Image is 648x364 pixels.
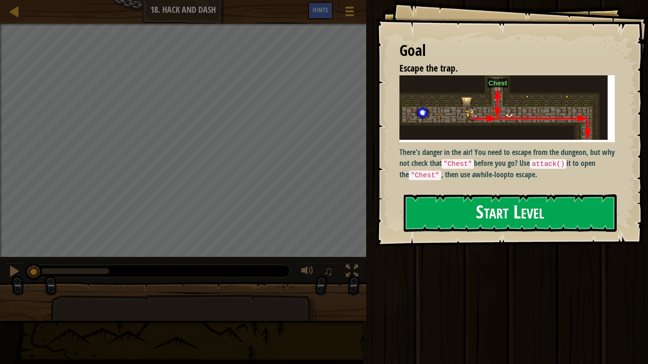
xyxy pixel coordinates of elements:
p: There's danger in the air! You need to escape from the dungeon, but why not check that before you... [399,147,615,180]
button: Start Level [404,194,617,232]
strong: while-loop [475,169,508,180]
code: attack() [530,159,566,169]
li: Escape the trap. [388,62,612,75]
button: Show game menu [338,2,361,24]
code: "Chest" [409,171,441,180]
code: "Chest" [442,159,474,169]
div: Goal [399,40,615,62]
span: ♫ [324,264,333,278]
span: Hints [313,5,328,14]
button: ♫ [322,263,338,282]
button: Ctrl + P: Pause [5,263,24,282]
button: Toggle fullscreen [343,263,361,282]
span: Escape the trap. [399,62,458,74]
button: Adjust volume [298,263,317,282]
img: Hack and dash [399,75,615,143]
